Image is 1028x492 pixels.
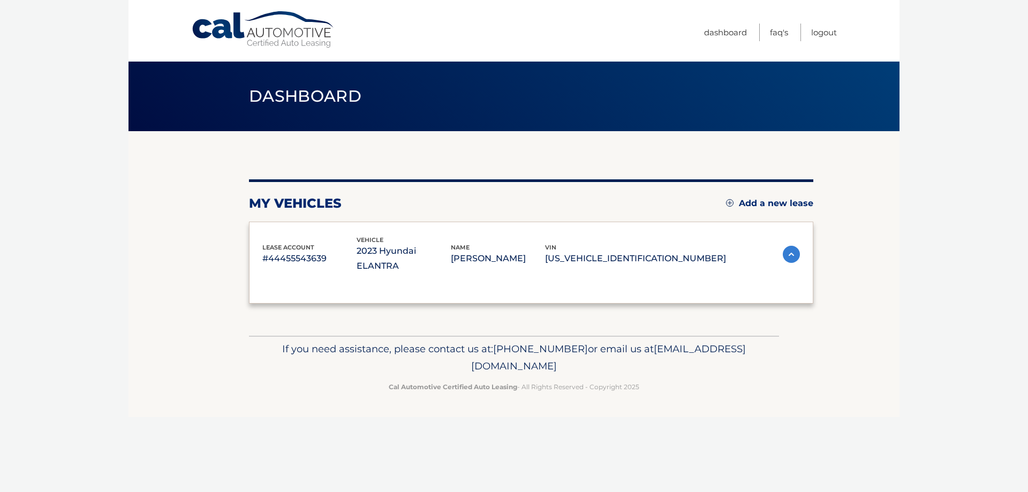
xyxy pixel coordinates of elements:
a: Cal Automotive [191,11,336,49]
a: Add a new lease [726,198,813,209]
p: 2023 Hyundai ELANTRA [357,244,451,274]
span: Monthly Payment [262,289,325,297]
a: Logout [811,24,837,41]
span: name [451,244,470,251]
h2: my vehicles [249,195,342,211]
span: Dashboard [249,86,361,106]
strong: Cal Automotive Certified Auto Leasing [389,383,517,391]
a: Dashboard [704,24,747,41]
p: If you need assistance, please contact us at: or email us at [256,340,772,375]
span: vin [545,244,556,251]
span: Monthly sales Tax [379,289,444,297]
img: accordion-active.svg [783,246,800,263]
a: FAQ's [770,24,788,41]
img: add.svg [726,199,734,207]
span: Total Monthly Payment [494,289,579,297]
p: [PERSON_NAME] [451,251,545,266]
span: [PHONE_NUMBER] [493,343,588,355]
p: #44455543639 [262,251,357,266]
p: - All Rights Reserved - Copyright 2025 [256,381,772,392]
span: lease account [262,244,314,251]
span: [EMAIL_ADDRESS][DOMAIN_NAME] [471,343,746,372]
p: [US_VEHICLE_IDENTIFICATION_NUMBER] [545,251,726,266]
span: vehicle [357,236,383,244]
